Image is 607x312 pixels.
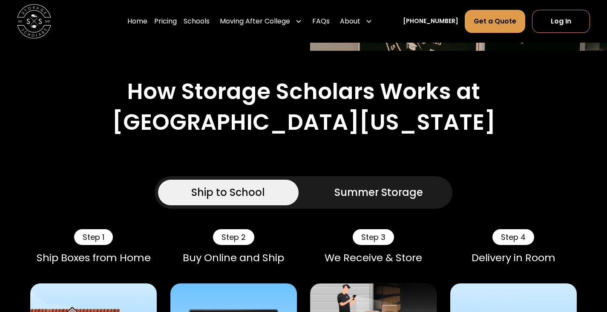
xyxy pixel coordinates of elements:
[112,109,495,135] h2: [GEOGRAPHIC_DATA][US_STATE]
[74,229,113,245] div: Step 1
[532,10,590,33] a: Log In
[127,9,147,33] a: Home
[353,229,394,245] div: Step 3
[337,9,376,33] div: About
[340,16,360,26] div: About
[220,16,290,26] div: Moving After College
[170,252,297,264] div: Buy Online and Ship
[403,17,458,26] a: [PHONE_NUMBER]
[334,185,423,200] div: Summer Storage
[465,10,525,33] a: Get a Quote
[450,252,577,264] div: Delivery in Room
[154,9,177,33] a: Pricing
[17,4,51,38] img: Storage Scholars main logo
[492,229,534,245] div: Step 4
[213,229,254,245] div: Step 2
[30,252,157,264] div: Ship Boxes from Home
[127,78,480,105] h2: How Storage Scholars Works at
[312,9,330,33] a: FAQs
[191,185,265,200] div: Ship to School
[310,252,437,264] div: We Receive & Store
[184,9,210,33] a: Schools
[216,9,305,33] div: Moving After College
